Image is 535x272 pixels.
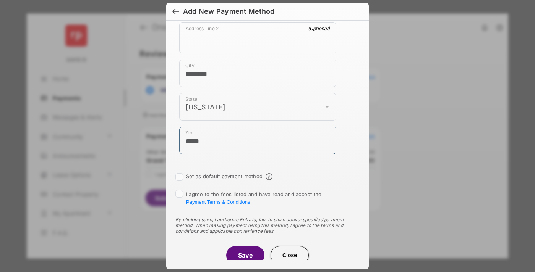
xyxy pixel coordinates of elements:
[271,246,309,264] button: Close
[179,93,336,121] div: payment_method_screening[postal_addresses][administrativeArea]
[179,127,336,154] div: payment_method_screening[postal_addresses][postalCode]
[226,246,264,264] button: Save
[186,173,263,179] label: Set as default payment method
[179,22,336,53] div: payment_method_screening[postal_addresses][addressLine2]
[186,191,322,205] span: I agree to the fees listed and have read and accept the
[175,217,360,234] div: By clicking save, I authorize Entrata, Inc. to store above-specified payment method. When making ...
[266,173,272,180] span: Default payment method info
[186,199,250,205] button: I agree to the fees listed and have read and accept the
[183,7,274,16] div: Add New Payment Method
[179,60,336,87] div: payment_method_screening[postal_addresses][locality]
